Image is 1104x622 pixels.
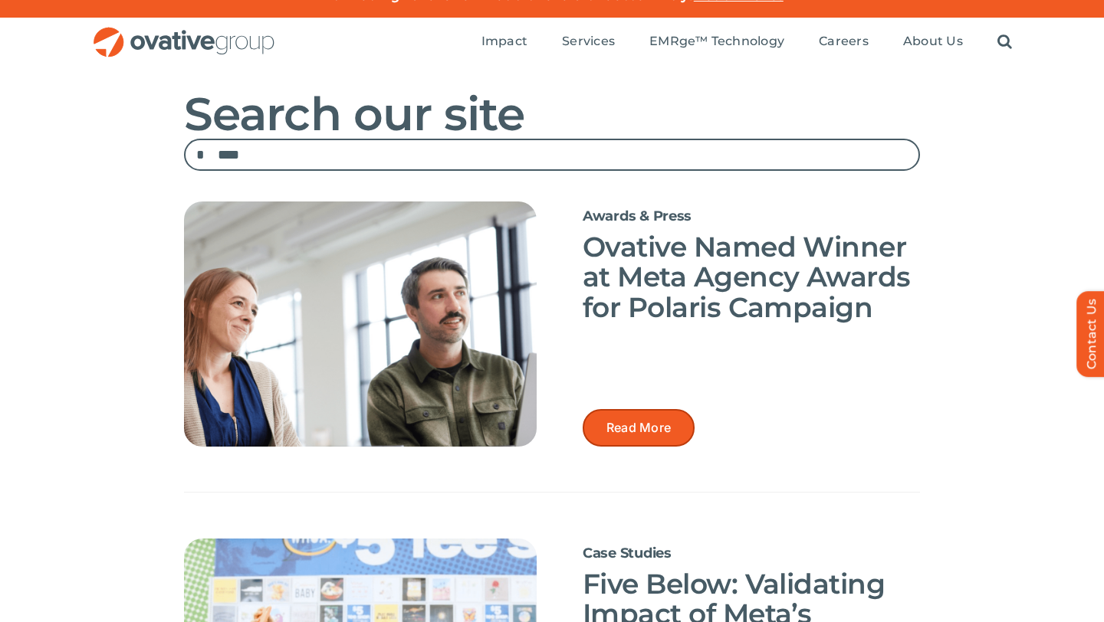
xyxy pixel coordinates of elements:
span: Careers [819,34,869,49]
a: Services [562,34,615,51]
a: OG_Full_horizontal_RGB [92,25,276,40]
a: Careers [819,34,869,51]
a: Impact [481,34,527,51]
h1: Search our site [184,90,920,139]
nav: Menu [481,18,1012,67]
span: Read More [606,421,671,435]
span: EMRge™ Technology [649,34,784,49]
a: Search [997,34,1012,51]
span: Services [562,34,615,49]
a: Ovative Named Winner at Meta Agency Awards for Polaris Campaign [583,230,911,324]
a: Read More [583,409,695,447]
span: About Us [903,34,963,49]
input: Search [184,139,216,171]
h6: Case Studies [583,546,920,561]
h6: Awards & Press [583,209,920,224]
a: EMRge™ Technology [649,34,784,51]
a: About Us [903,34,963,51]
input: Search... [184,139,920,171]
span: Impact [481,34,527,49]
